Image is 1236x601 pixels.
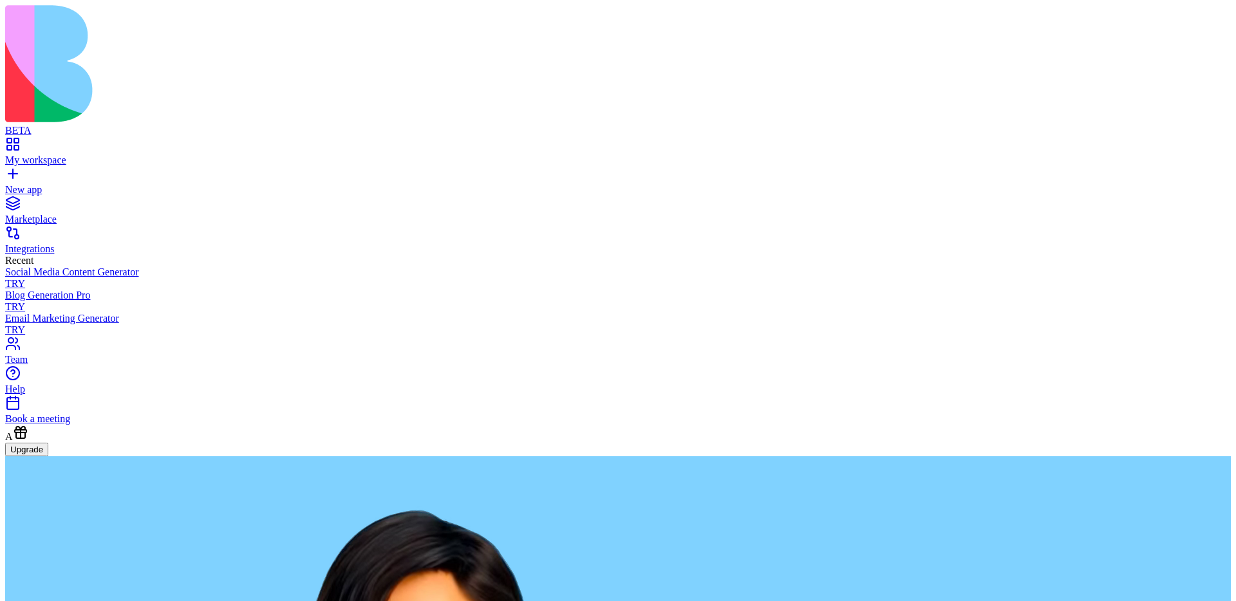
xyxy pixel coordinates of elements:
a: Integrations [5,232,1231,255]
a: Book a meeting [5,402,1231,425]
div: TRY [5,278,1231,290]
a: BETA [5,113,1231,136]
a: Blog Generation ProTRY [5,290,1231,313]
div: Book a meeting [5,413,1231,425]
a: New app [5,172,1231,196]
div: TRY [5,301,1231,313]
a: Email Marketing GeneratorTRY [5,313,1231,336]
div: New app [5,184,1231,196]
div: Help [5,384,1231,395]
div: Blog Generation Pro [5,290,1231,301]
button: Upgrade [5,443,48,456]
div: Team [5,354,1231,365]
a: Help [5,372,1231,395]
div: BETA [5,125,1231,136]
a: My workspace [5,143,1231,166]
div: Integrations [5,243,1231,255]
div: TRY [5,324,1231,336]
span: A [5,431,13,442]
a: Social Media Content GeneratorTRY [5,266,1231,290]
div: Marketplace [5,214,1231,225]
a: Team [5,342,1231,365]
a: Upgrade [5,443,48,454]
div: Social Media Content Generator [5,266,1231,278]
img: logo [5,5,523,122]
span: Recent [5,255,33,266]
div: Email Marketing Generator [5,313,1231,324]
a: Marketplace [5,202,1231,225]
div: My workspace [5,154,1231,166]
